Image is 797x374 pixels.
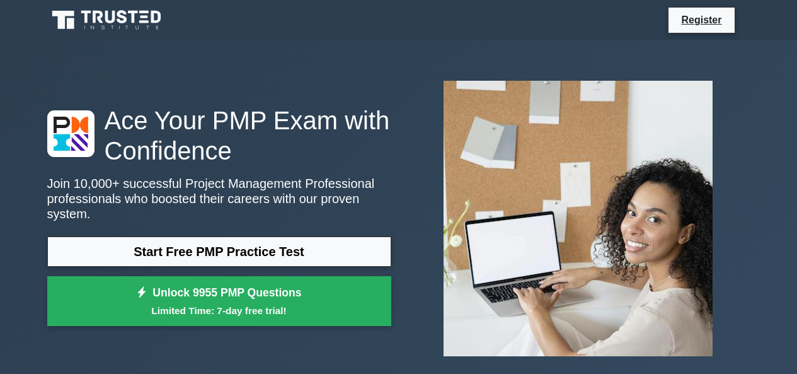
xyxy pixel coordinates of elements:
a: Register [674,12,729,28]
h1: Ace Your PMP Exam with Confidence [47,105,391,166]
a: Unlock 9955 PMP QuestionsLimited Time: 7-day free trial! [47,276,391,327]
a: Start Free PMP Practice Test [47,237,391,267]
p: Join 10,000+ successful Project Management Professional professionals who boosted their careers w... [47,176,391,221]
small: Limited Time: 7-day free trial! [63,303,376,318]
